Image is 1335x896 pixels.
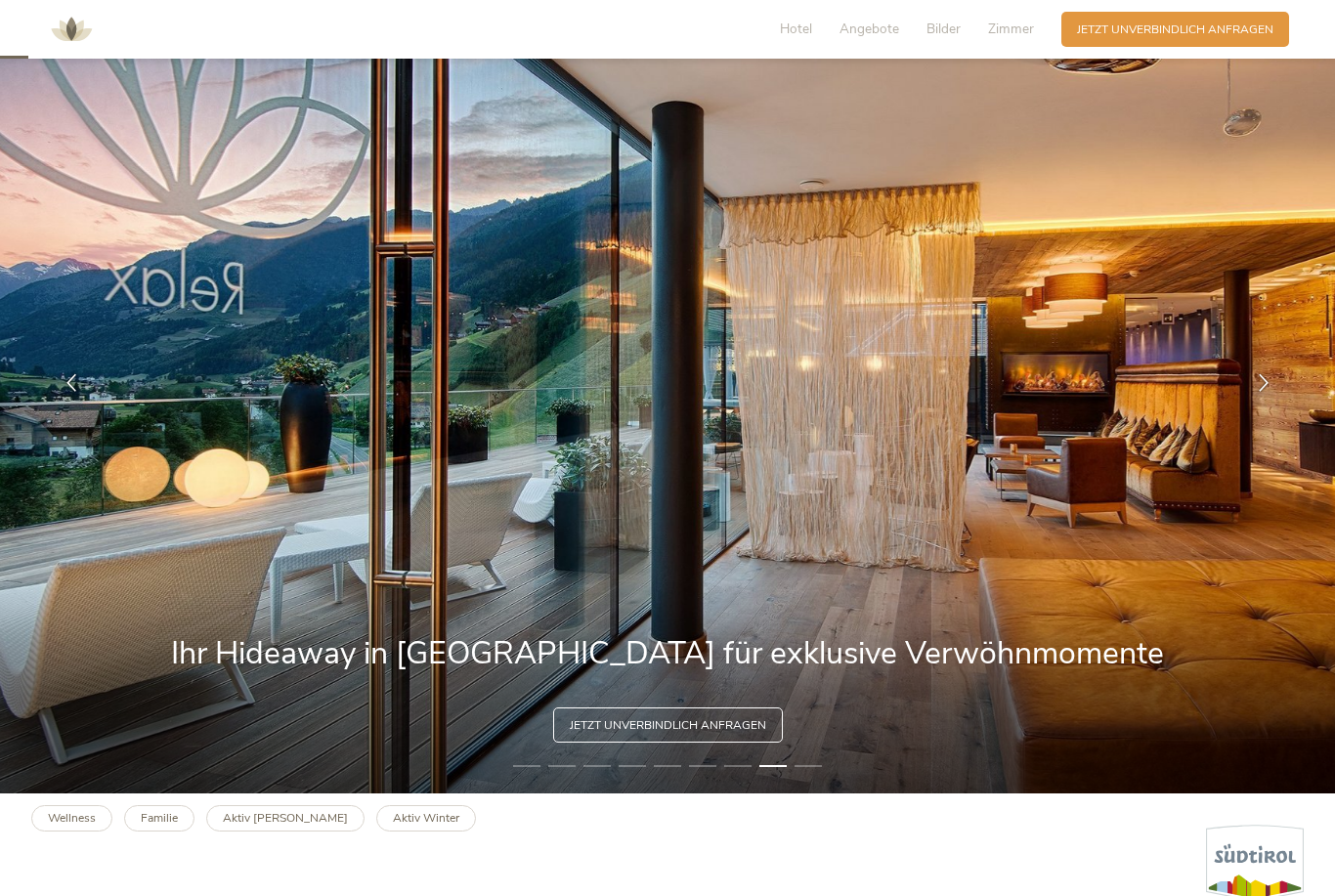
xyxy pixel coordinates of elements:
b: Wellness [48,810,96,826]
a: Aktiv Winter [376,805,476,832]
a: Familie [124,805,194,832]
span: Jetzt unverbindlich anfragen [570,717,766,734]
b: Aktiv [PERSON_NAME] [223,810,348,826]
span: Bilder [926,20,961,38]
b: Aktiv Winter [393,810,459,826]
a: Wellness [31,805,112,832]
b: Familie [141,810,178,826]
a: AMONTI & LUNARIS Wellnessresort [42,23,101,34]
span: Zimmer [988,20,1034,38]
a: Aktiv [PERSON_NAME] [206,805,365,832]
span: Angebote [840,20,899,38]
span: Jetzt unverbindlich anfragen [1077,21,1273,38]
span: Hotel [780,20,812,38]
